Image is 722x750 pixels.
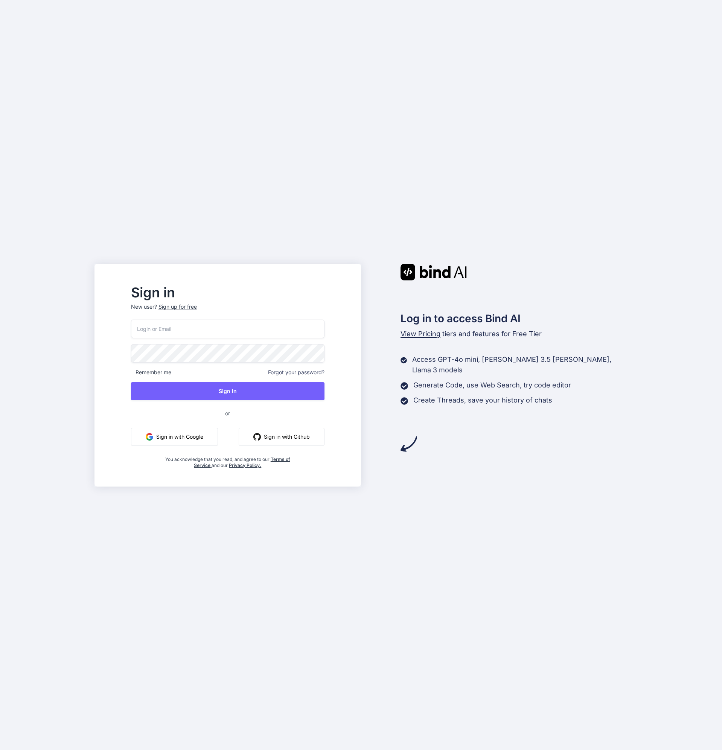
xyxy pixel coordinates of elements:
span: Forgot your password? [268,369,324,376]
button: Sign In [131,382,324,400]
p: tiers and features for Free Tier [401,329,628,339]
input: Login or Email [131,320,324,338]
button: Sign in with Google [131,428,218,446]
p: Access GPT-4o mini, [PERSON_NAME] 3.5 [PERSON_NAME], Llama 3 models [412,354,628,375]
a: Terms of Service [194,456,290,468]
h2: Sign in [131,286,324,298]
div: You acknowledge that you read, and agree to our and our [163,452,292,468]
p: New user? [131,303,324,320]
span: or [195,404,260,422]
p: Create Threads, save your history of chats [413,395,552,406]
img: arrow [401,436,417,452]
img: github [253,433,261,441]
button: Sign in with Github [239,428,324,446]
span: View Pricing [401,330,440,338]
p: Generate Code, use Web Search, try code editor [413,380,571,390]
a: Privacy Policy. [229,462,261,468]
div: Sign up for free [158,303,197,311]
span: Remember me [131,369,171,376]
h2: Log in to access Bind AI [401,311,628,326]
img: google [146,433,153,441]
img: Bind AI logo [401,264,467,280]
